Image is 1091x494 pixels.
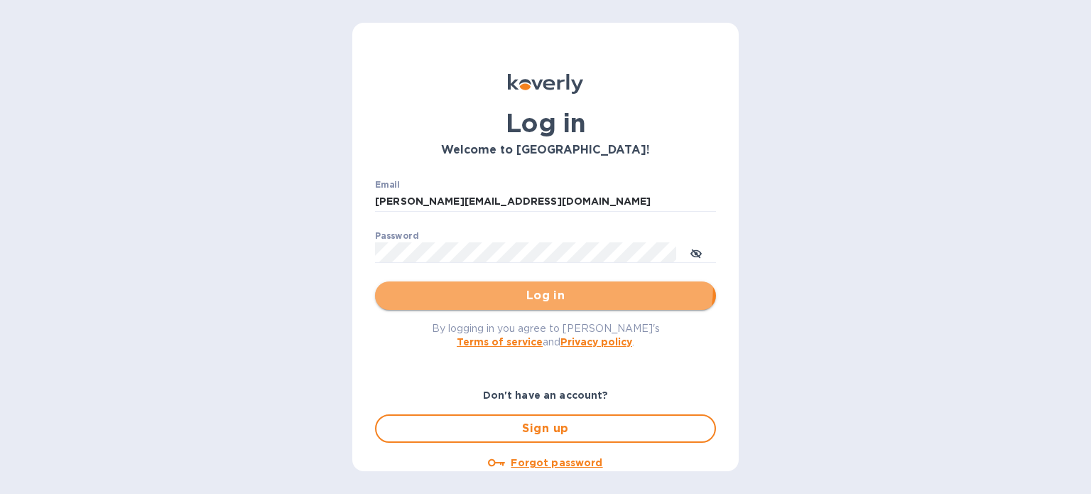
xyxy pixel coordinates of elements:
[511,457,602,468] u: Forgot password
[386,287,705,304] span: Log in
[483,390,609,401] b: Don't have an account?
[388,420,703,437] span: Sign up
[375,232,418,240] label: Password
[432,323,660,348] span: By logging in you agree to [PERSON_NAME]'s and .
[375,108,716,138] h1: Log in
[560,336,632,348] a: Privacy policy
[375,144,716,157] h3: Welcome to [GEOGRAPHIC_DATA]!
[375,414,716,443] button: Sign up
[375,181,400,189] label: Email
[682,238,710,267] button: toggle password visibility
[457,336,543,348] a: Terms of service
[375,281,716,310] button: Log in
[375,191,716,213] input: Enter email address
[508,74,583,94] img: Koverly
